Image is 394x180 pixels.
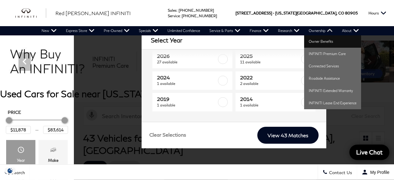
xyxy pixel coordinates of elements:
[235,71,316,90] a: 20222 available
[235,50,316,68] a: 202511 available
[3,167,17,174] img: Opt-Out Icon
[304,60,361,72] a: Connected Services
[62,117,68,123] div: Maximum Price
[182,14,217,18] a: [PHONE_NUMBER]
[328,170,352,175] span: Contact Us
[240,74,300,81] span: 2022
[50,145,57,157] span: Make
[37,26,61,35] a: New
[157,81,217,87] span: 1 available
[163,26,205,35] a: Unlimited Confidence
[368,170,389,175] span: My Profile
[257,127,319,144] a: View 43 Matches
[17,157,25,164] div: Year
[8,110,66,115] h5: Price
[157,74,217,81] span: 2024
[99,26,134,35] a: Pre-Owned
[235,93,316,111] a: 20141 available
[357,165,394,180] button: Open user profile menu
[55,10,131,16] span: Red [PERSON_NAME] INFINITI
[157,59,217,65] span: 27 available
[157,96,217,102] span: 2019
[157,53,217,59] span: 2026
[6,115,68,134] div: Price
[157,102,217,108] span: 1 available
[304,35,361,48] a: Owner Benefits
[240,53,300,59] span: 2025
[6,126,31,134] input: Minimum
[134,26,163,35] a: Specials
[152,71,232,90] a: 20241 available
[168,8,177,13] span: Sales
[37,26,364,35] nav: Main Navigation
[15,8,46,18] img: INFINITI
[18,52,31,71] div: Previous
[180,14,181,18] span: :
[240,59,300,65] span: 11 available
[48,157,58,164] div: Make
[240,81,300,87] span: 2 available
[3,167,17,174] section: Click to Open Cookie Consent Modal
[152,50,232,68] a: 202627 available
[304,26,337,35] a: Ownership
[240,96,300,102] span: 2014
[179,8,214,13] a: [PHONE_NUMBER]
[353,148,386,156] span: Live Chat
[55,10,131,17] a: Red [PERSON_NAME] INFINITI
[304,97,361,109] a: INFINITI Lease End Experience
[205,26,245,35] a: Service & Parts
[349,145,389,160] a: Live Chat
[149,132,186,139] a: Clear Selections
[168,14,180,18] span: Service
[6,140,35,168] div: YearYear
[337,26,364,35] a: About
[240,102,300,108] span: 1 available
[15,8,46,18] a: infiniti
[17,145,25,157] span: Year
[304,72,361,85] a: Roadside Assistance
[6,117,12,123] div: Minimum Price
[235,11,358,15] a: [STREET_ADDRESS] • [US_STATE][GEOGRAPHIC_DATA], CO 80905
[38,140,68,168] div: MakeMake
[273,26,304,35] a: Research
[304,85,361,97] a: INFINITI Extended Warranty
[43,126,68,134] input: Maximum
[245,26,273,35] a: Finance
[152,93,232,111] a: 20191 available
[151,37,182,43] h2: Select Year
[61,26,99,35] a: Express Store
[304,48,361,60] a: INFINITI Premium Care
[10,170,25,175] span: Search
